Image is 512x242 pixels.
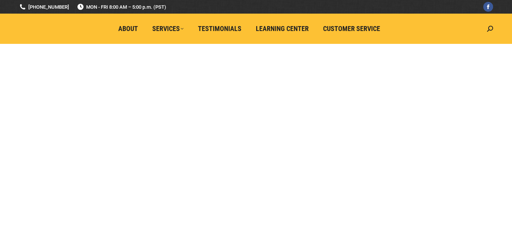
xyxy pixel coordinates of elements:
span: About [118,25,138,33]
a: Customer Service [318,22,385,36]
a: Learning Center [251,22,314,36]
span: Customer Service [323,25,380,33]
span: Services [152,25,184,33]
span: MON - FRI 8:00 AM – 5:00 p.m. (PST) [77,3,166,11]
a: About [113,22,143,36]
a: Facebook page opens in new window [483,2,493,12]
span: Learning Center [256,25,309,33]
a: [PHONE_NUMBER] [19,3,69,11]
a: Testimonials [193,22,247,36]
span: Testimonials [198,25,241,33]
